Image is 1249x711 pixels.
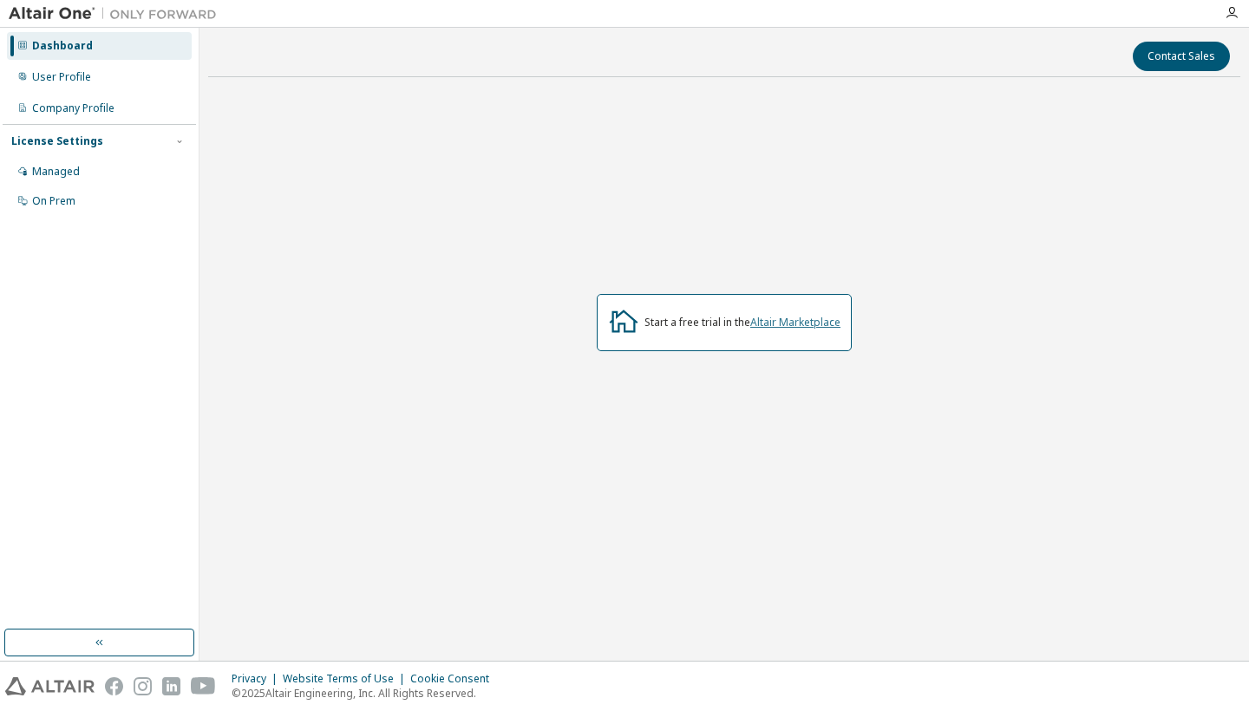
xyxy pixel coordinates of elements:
[32,194,75,208] div: On Prem
[32,39,93,53] div: Dashboard
[105,677,123,695] img: facebook.svg
[644,316,840,329] div: Start a free trial in the
[9,5,226,23] img: Altair One
[283,672,410,686] div: Website Terms of Use
[1133,42,1230,71] button: Contact Sales
[11,134,103,148] div: License Settings
[162,677,180,695] img: linkedin.svg
[750,315,840,329] a: Altair Marketplace
[232,672,283,686] div: Privacy
[134,677,152,695] img: instagram.svg
[191,677,216,695] img: youtube.svg
[410,672,500,686] div: Cookie Consent
[32,70,91,84] div: User Profile
[5,677,95,695] img: altair_logo.svg
[32,101,114,115] div: Company Profile
[232,686,500,701] p: © 2025 Altair Engineering, Inc. All Rights Reserved.
[32,165,80,179] div: Managed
